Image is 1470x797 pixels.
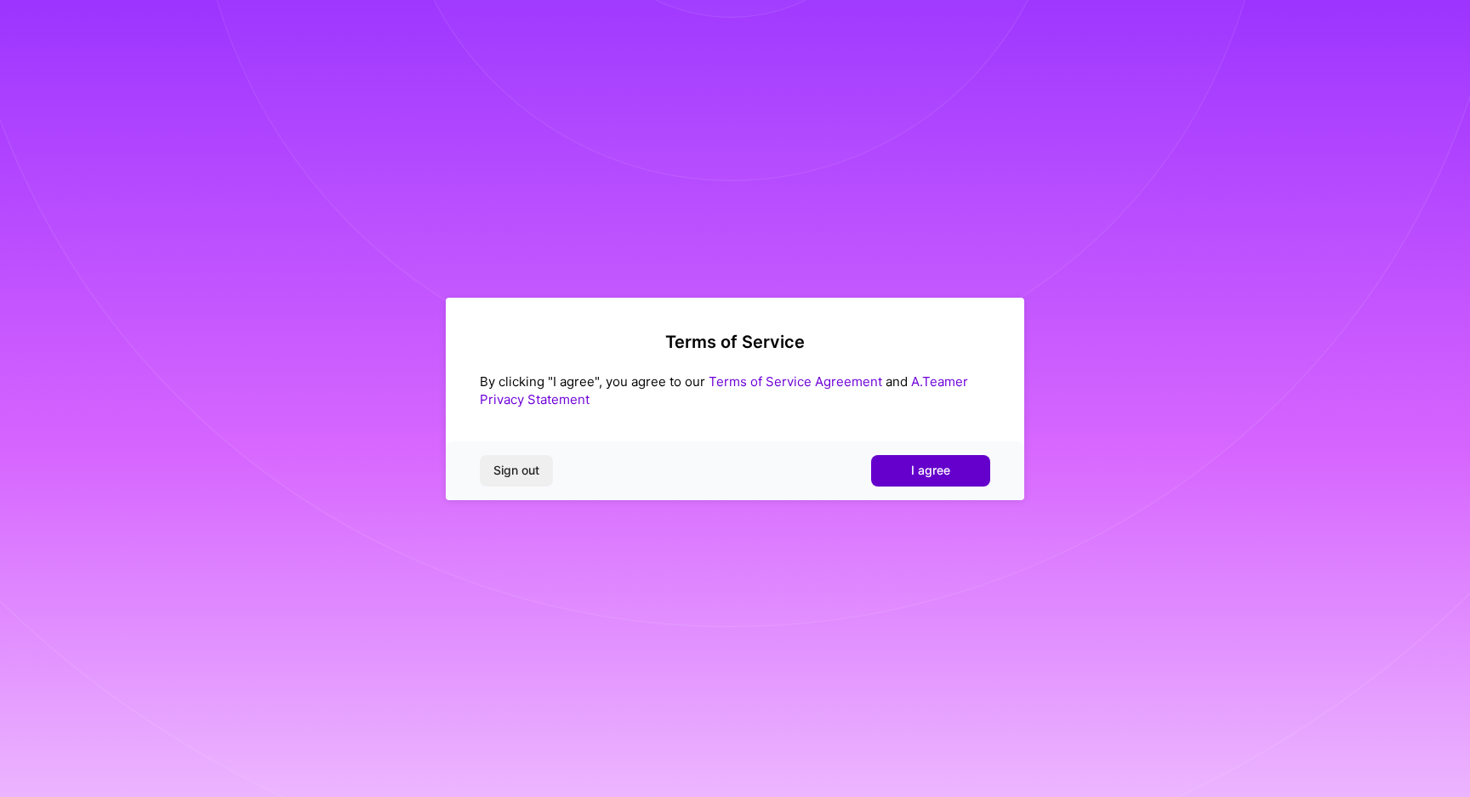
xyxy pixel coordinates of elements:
[709,373,882,390] a: Terms of Service Agreement
[480,455,553,486] button: Sign out
[871,455,990,486] button: I agree
[480,332,990,352] h2: Terms of Service
[480,373,990,408] div: By clicking "I agree", you agree to our and
[911,462,950,479] span: I agree
[493,462,539,479] span: Sign out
